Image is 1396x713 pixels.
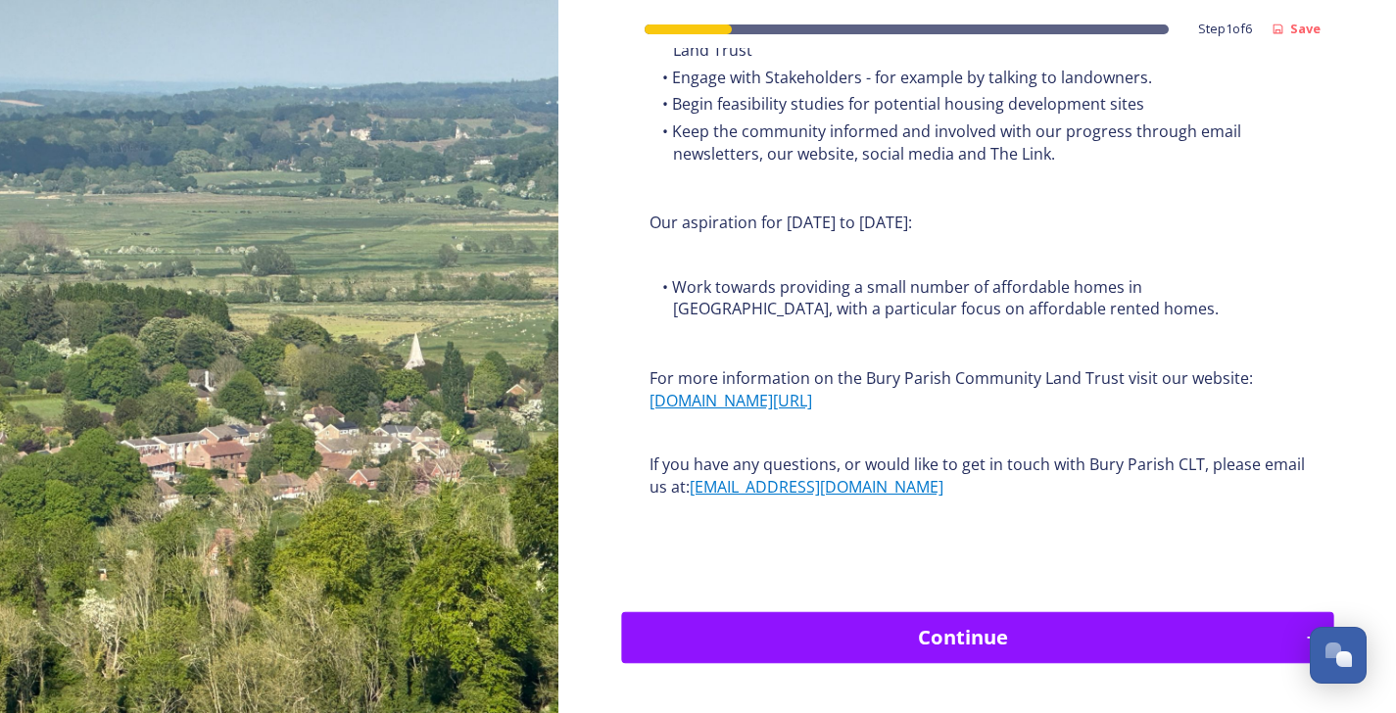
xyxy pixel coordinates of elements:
span: Step 1 of 6 [1198,20,1252,38]
li: Engage with Stakeholders - for example by talking to landowners. [650,67,1306,89]
button: Open Chat [1310,627,1367,684]
p: If you have any questions, or would like to get in touch with Bury Parish CLT, please email us at: [650,453,1306,498]
a: [DOMAIN_NAME][URL] [650,390,812,411]
li: Work towards providing a small number of affordable homes in [GEOGRAPHIC_DATA], with a particular... [650,276,1306,320]
p: For more information on the Bury Parish Community Land Trust visit our website: [650,367,1306,411]
button: Continue [621,612,1333,664]
a: [EMAIL_ADDRESS][DOMAIN_NAME] [690,476,943,498]
strong: Save [1290,20,1321,37]
li: Keep the community informed and involved with our progress through email newsletters, our website... [650,120,1306,165]
p: Our aspiration for [DATE] to [DATE]: [650,212,1306,234]
div: Continue [632,623,1294,652]
li: Begin feasibility studies for potential housing development sites [650,93,1306,116]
